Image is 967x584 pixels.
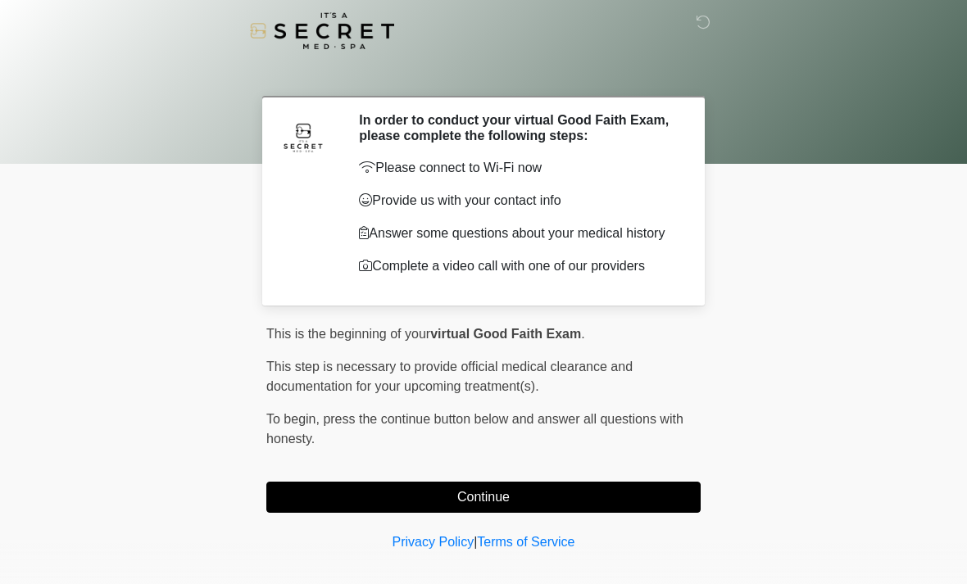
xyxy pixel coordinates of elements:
p: Provide us with your contact info [359,191,676,211]
span: This is the beginning of your [266,327,430,341]
span: . [581,327,584,341]
a: Terms of Service [477,535,574,549]
p: Please connect to Wi-Fi now [359,158,676,178]
a: | [474,535,477,549]
img: Agent Avatar [279,112,328,161]
span: press the continue button below and answer all questions with honesty. [266,412,683,446]
h2: In order to conduct your virtual Good Faith Exam, please complete the following steps: [359,112,676,143]
p: Answer some questions about your medical history [359,224,676,243]
a: Privacy Policy [393,535,474,549]
span: This step is necessary to provide official medical clearance and documentation for your upcoming ... [266,360,633,393]
span: To begin, [266,412,323,426]
h1: ‎ ‎ [254,59,713,89]
button: Continue [266,482,701,513]
p: Complete a video call with one of our providers [359,256,676,276]
strong: virtual Good Faith Exam [430,327,581,341]
img: It's A Secret Med Spa Logo [250,12,394,49]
